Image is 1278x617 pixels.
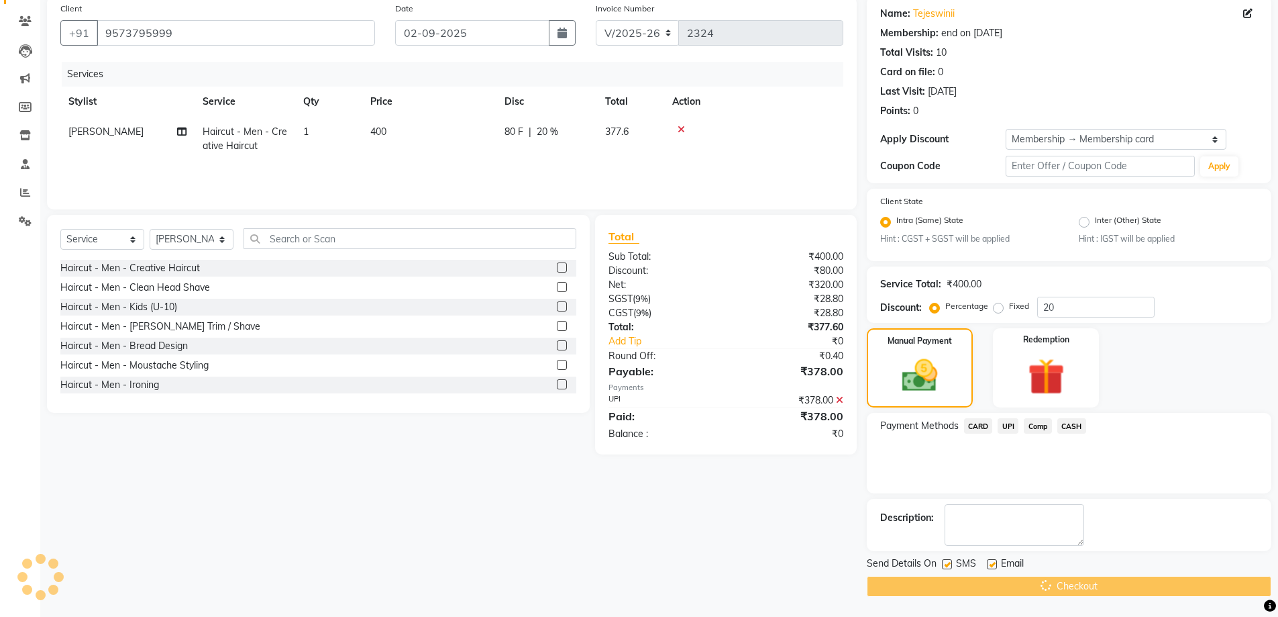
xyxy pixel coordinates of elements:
[597,87,664,117] th: Total
[947,277,981,291] div: ₹400.00
[880,419,959,433] span: Payment Methods
[896,214,963,230] label: Intra (Same) State
[726,349,853,363] div: ₹0.40
[60,20,98,46] button: +91
[60,87,195,117] th: Stylist
[936,46,947,60] div: 10
[635,293,648,304] span: 9%
[60,300,177,314] div: Haircut - Men - Kids (U-10)
[598,292,726,306] div: ( )
[598,349,726,363] div: Round Off:
[598,408,726,424] div: Paid:
[504,125,523,139] span: 80 F
[880,104,910,118] div: Points:
[496,87,597,117] th: Disc
[605,126,629,138] span: 377.6
[598,363,726,379] div: Payable:
[1016,354,1076,399] img: _gift.svg
[726,264,853,278] div: ₹80.00
[598,278,726,292] div: Net:
[913,104,918,118] div: 0
[880,233,1059,245] small: Hint : CGST + SGST will be applied
[928,85,957,99] div: [DATE]
[880,301,922,315] div: Discount:
[880,511,934,525] div: Description:
[880,132,1006,146] div: Apply Discount
[867,557,937,573] span: Send Details On
[1079,233,1258,245] small: Hint : IGST will be applied
[62,62,853,87] div: Services
[945,300,988,312] label: Percentage
[747,334,853,348] div: ₹0
[529,125,531,139] span: |
[60,261,200,275] div: Haircut - Men - Creative Haircut
[880,159,1006,173] div: Coupon Code
[598,264,726,278] div: Discount:
[964,418,993,434] span: CARD
[1057,418,1086,434] span: CASH
[726,427,853,441] div: ₹0
[1024,418,1052,434] span: Comp
[1023,334,1069,346] label: Redemption
[295,87,362,117] th: Qty
[598,393,726,408] div: UPI
[880,85,925,99] div: Last Visit:
[726,363,853,379] div: ₹378.00
[664,87,843,117] th: Action
[1009,300,1029,312] label: Fixed
[60,359,209,373] div: Haircut - Men - Moustache Styling
[880,7,910,21] div: Name:
[1200,156,1238,177] button: Apply
[726,278,853,292] div: ₹320.00
[888,335,952,347] label: Manual Payment
[880,46,933,60] div: Total Visits:
[598,334,747,348] a: Add Tip
[370,126,386,138] span: 400
[362,87,496,117] th: Price
[1001,557,1024,573] span: Email
[880,195,923,207] label: Client State
[97,20,375,46] input: Search by Name/Mobile/Email/Code
[608,293,633,305] span: SGST
[880,277,941,291] div: Service Total:
[608,230,639,244] span: Total
[1095,214,1161,230] label: Inter (Other) State
[608,382,843,393] div: Payments
[537,125,558,139] span: 20 %
[598,250,726,264] div: Sub Total:
[726,306,853,320] div: ₹28.80
[60,378,159,392] div: Haircut - Men - Ironing
[203,126,287,152] span: Haircut - Men - Creative Haircut
[891,355,949,396] img: _cash.svg
[726,292,853,306] div: ₹28.80
[598,306,726,320] div: ( )
[880,26,939,40] div: Membership:
[195,87,295,117] th: Service
[636,307,649,318] span: 9%
[726,393,853,408] div: ₹378.00
[726,320,853,334] div: ₹377.60
[726,408,853,424] div: ₹378.00
[608,307,633,319] span: CGST
[395,3,413,15] label: Date
[244,228,576,249] input: Search or Scan
[913,7,955,21] a: Tejeswinii
[598,427,726,441] div: Balance :
[60,3,82,15] label: Client
[941,26,1002,40] div: end on [DATE]
[596,3,654,15] label: Invoice Number
[60,281,210,295] div: Haircut - Men - Clean Head Shave
[726,250,853,264] div: ₹400.00
[598,320,726,334] div: Total:
[938,65,943,79] div: 0
[880,65,935,79] div: Card on file:
[1006,156,1195,177] input: Enter Offer / Coupon Code
[303,126,309,138] span: 1
[998,418,1018,434] span: UPI
[60,339,188,353] div: Haircut - Men - Bread Design
[60,320,260,334] div: Haircut - Men - [PERSON_NAME] Trim / Shave
[956,557,976,573] span: SMS
[68,126,144,138] span: [PERSON_NAME]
